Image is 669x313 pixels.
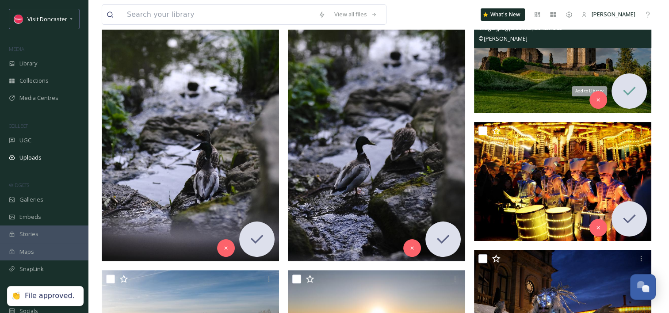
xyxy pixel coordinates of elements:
[19,59,37,68] span: Library
[19,230,38,238] span: Stories
[11,291,20,301] div: 👏
[19,248,34,256] span: Maps
[27,15,67,23] span: Visit Doncaster
[630,274,656,300] button: Open Chat
[577,6,640,23] a: [PERSON_NAME]
[478,34,528,42] span: © [PERSON_NAME]
[14,15,23,23] img: visit%20logo%20fb.jpg
[19,213,41,221] span: Embeds
[592,10,635,18] span: [PERSON_NAME]
[9,46,24,52] span: MEDIA
[9,182,29,188] span: WIDGETS
[19,94,58,102] span: Media Centres
[122,5,314,24] input: Search your library
[19,76,49,85] span: Collections
[572,86,607,96] div: Add to Library
[19,136,31,145] span: UGC
[481,8,525,21] a: What's New
[330,6,382,23] a: View all files
[19,265,44,273] span: SnapLink
[474,122,651,241] img: ext_1732031689.559246_marcinzm1984@gmail.com-inbound741820584391370212.jpg
[19,195,43,204] span: Galleries
[9,122,28,129] span: COLLECT
[25,291,75,301] div: File approved.
[19,153,42,162] span: Uploads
